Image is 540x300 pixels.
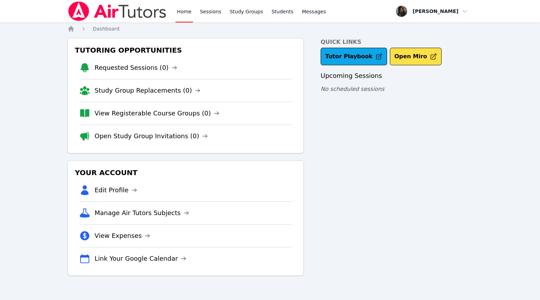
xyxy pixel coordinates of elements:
[93,25,120,32] a: Dashboard
[95,231,150,241] a: View Expenses
[67,1,167,21] img: Air Tutors
[302,8,326,15] span: Messages
[95,86,200,95] a: Study Group Replacements (0)
[95,131,208,141] a: Open Study Group Invitations (0)
[95,254,186,264] a: Link Your Google Calendar
[321,48,387,65] a: Tutor Playbook
[95,208,189,218] a: Manage Air Tutors Subjects
[73,44,298,56] h3: Tutoring Opportunities
[321,86,384,92] span: No scheduled sessions
[95,63,177,73] a: Requested Sessions (0)
[95,185,137,195] a: Edit Profile
[321,38,472,46] h4: Quick Links
[321,71,472,81] h3: Upcoming Sessions
[93,26,120,32] span: Dashboard
[390,48,442,65] button: Open Miro
[73,166,298,179] h3: Your Account
[95,108,219,118] a: View Registerable Course Groups (0)
[67,25,472,32] nav: Breadcrumb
